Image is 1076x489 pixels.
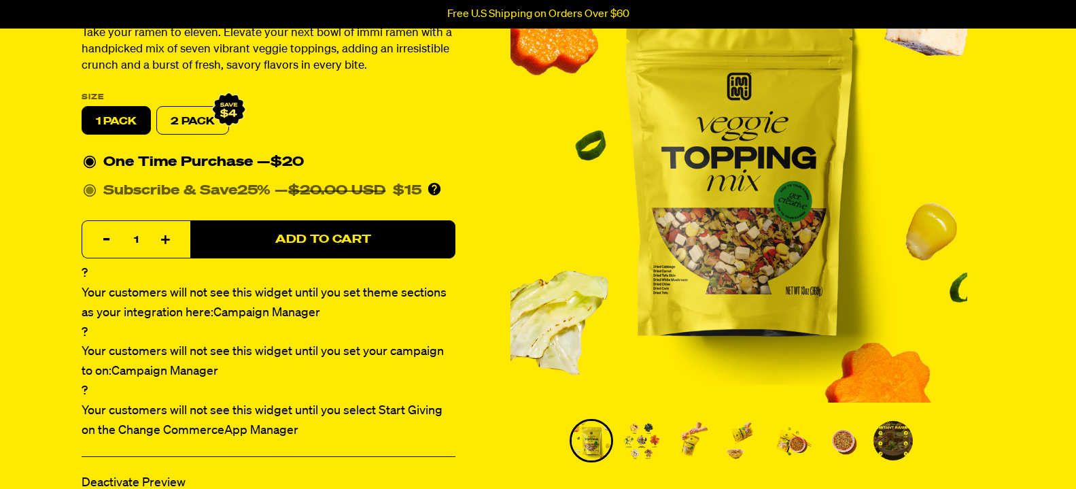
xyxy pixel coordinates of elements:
[213,307,320,319] a: Campaign Manager
[570,419,613,462] li: Go to slide 1
[275,234,370,246] span: Add to Cart
[823,421,863,460] img: Veggie Topping Mix
[90,222,182,260] input: quantity
[103,180,271,202] div: Subscribe & Save
[190,221,455,259] button: Add to Cart
[721,419,764,462] li: Go to slide 4
[572,421,611,460] img: Veggie Topping Mix
[672,421,712,460] img: Veggie Topping Mix
[622,421,661,460] img: Veggie Topping Mix
[82,323,455,382] div: ?
[111,366,218,378] a: Campaign Manager
[871,419,915,462] li: Go to slide 7
[271,156,304,169] span: $20
[447,8,629,20] p: Free U.S Shipping on Orders Over $60
[771,419,814,462] li: Go to slide 5
[821,419,865,462] li: Go to slide 6
[288,184,385,198] del: $20.00 USD
[275,180,421,202] div: —
[237,184,271,198] span: 25%
[723,421,762,460] img: Veggie Topping Mix
[510,419,967,462] div: PDP main carousel thumbnails
[82,107,151,135] label: 1 PACK
[773,421,812,460] img: Veggie Topping Mix
[82,265,455,323] div: ?
[83,152,454,173] div: One Time Purchase
[224,424,298,437] a: App Manager
[82,26,455,75] p: Take your ramen to eleven. Elevate your next bowl of immi ramen with a handpicked mix of seven vi...
[82,94,455,101] label: Size
[257,152,304,173] div: —
[82,284,455,323] div: Your customers will not see this widget until you set theme sections as your integration here:
[82,343,455,382] div: Your customers will not see this widget until you set your campaign to on:
[873,421,913,460] img: Veggie Topping Mix
[620,419,663,462] li: Go to slide 2
[670,419,714,462] li: Go to slide 3
[393,184,421,198] span: $15
[156,107,229,135] label: 2 PACK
